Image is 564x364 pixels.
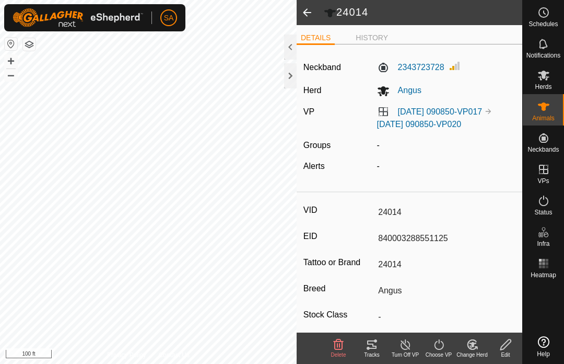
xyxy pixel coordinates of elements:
[164,13,174,24] span: SA
[528,21,558,27] span: Schedules
[532,115,555,121] span: Animals
[377,120,462,129] a: [DATE] 090850-VP020
[398,107,483,116] a: [DATE] 090850-VP017
[303,61,341,74] label: Neckband
[527,146,559,153] span: Neckbands
[324,6,522,19] h2: 24014
[23,38,36,51] button: Map Layers
[159,350,190,360] a: Contact Us
[303,162,325,170] label: Alerts
[5,38,17,50] button: Reset Map
[303,308,374,322] label: Stock Class
[303,230,374,243] label: EID
[355,351,389,359] div: Tracks
[303,107,314,116] label: VP
[535,84,551,90] span: Herds
[107,350,146,360] a: Privacy Policy
[303,203,374,217] label: VID
[537,178,549,184] span: VPs
[534,209,552,215] span: Status
[526,52,560,59] span: Notifications
[531,272,556,278] span: Heatmap
[422,351,455,359] div: Choose VP
[297,32,335,45] li: DETAILS
[303,141,331,150] label: Groups
[523,332,564,361] a: Help
[389,351,422,359] div: Turn Off VP
[5,69,17,81] button: –
[537,241,549,247] span: Infra
[449,60,461,72] img: Signal strength
[390,86,421,95] span: Angus
[373,139,520,152] div: -
[489,351,522,359] div: Edit
[377,61,444,74] label: 2343723728
[331,352,346,358] span: Delete
[303,256,374,269] label: Tattoo or Brand
[484,107,492,116] img: to
[351,32,392,43] li: HISTORY
[303,282,374,295] label: Breed
[373,160,520,173] div: -
[537,351,550,357] span: Help
[13,8,143,27] img: Gallagher Logo
[303,86,322,95] label: Herd
[5,55,17,67] button: +
[455,351,489,359] div: Change Herd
